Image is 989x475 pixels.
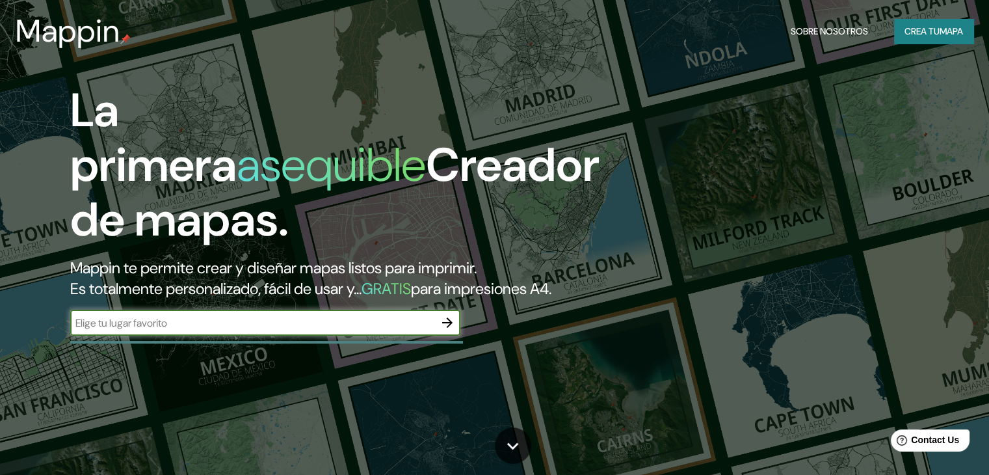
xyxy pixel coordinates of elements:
font: para impresiones A4. [411,278,551,299]
button: Sobre nosotros [785,19,873,44]
font: Crea tu [904,25,940,37]
font: Es totalmente personalizado, fácil de usar y... [70,278,362,299]
font: Creador de mapas. [70,135,600,250]
font: mapa [940,25,963,37]
button: Crea tumapa [894,19,973,44]
font: La primera [70,80,237,195]
font: asequible [237,135,426,195]
font: Sobre nosotros [791,25,868,37]
font: GRATIS [362,278,411,299]
img: pin de mapeo [120,34,131,44]
font: Mappin te permite crear y diseñar mapas listos para imprimir. [70,258,477,278]
font: Mappin [16,10,120,51]
input: Elige tu lugar favorito [70,316,434,331]
iframe: Help widget launcher [873,424,975,461]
